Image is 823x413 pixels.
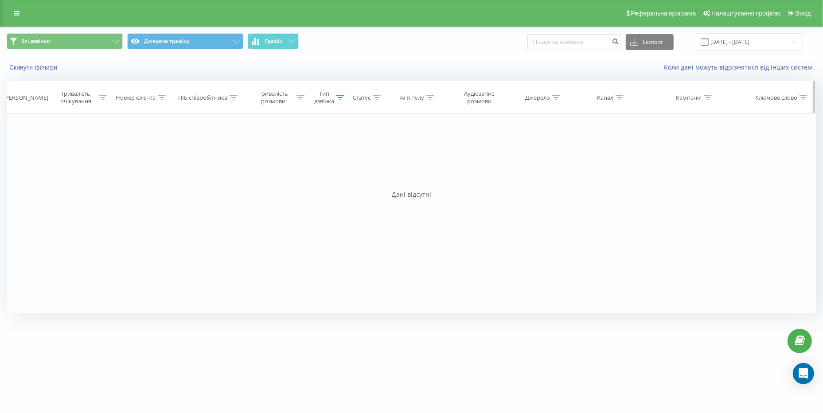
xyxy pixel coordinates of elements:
[597,94,613,101] div: Канал
[21,38,51,45] span: Всі дзвінки
[676,94,702,101] div: Кампанія
[631,10,696,17] span: Реферальна програма
[626,34,674,50] button: Експорт
[4,94,48,101] div: [PERSON_NAME]
[353,94,371,101] div: Статус
[7,33,123,49] button: Всі дзвінки
[525,94,550,101] div: Джерело
[755,94,797,101] div: Ключове слово
[664,63,816,71] a: Коли дані можуть відрізнятися вiд інших систем
[252,90,294,105] div: Тривалість розмови
[265,38,282,44] span: Графік
[454,90,504,105] div: Аудіозапис розмови
[711,10,780,17] span: Налаштування профілю
[399,94,424,101] div: Ім'я пулу
[7,190,816,199] div: Дані відсутні
[116,94,156,101] div: Номер клієнта
[55,90,97,105] div: Тривалість очікування
[127,33,243,49] button: Джерела трафіку
[793,363,814,384] div: Open Intercom Messenger
[7,63,62,71] button: Скинути фільтри
[796,10,811,17] span: Вихід
[178,94,227,101] div: ПІБ співробітника
[248,33,299,49] button: Графік
[314,90,334,105] div: Тип дзвінка
[527,34,621,50] input: Пошук за номером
